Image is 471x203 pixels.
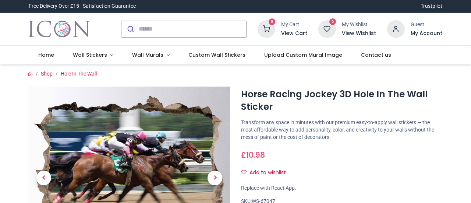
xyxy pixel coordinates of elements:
[329,18,336,25] sup: 0
[342,30,376,37] a: View Wishlist
[29,3,136,10] div: Free Delivery Over £15 - Satisfaction Guarantee
[41,71,53,77] a: Shop
[123,46,179,65] a: Wall Murals
[121,21,139,37] button: Submit
[61,71,97,77] a: Hole In The Wall
[361,51,391,59] span: Contact us
[411,21,442,28] div: Guest
[246,150,265,160] span: 10.98
[29,19,89,39] img: Icon Wall Stickers
[208,171,222,185] span: Next
[29,19,89,39] a: Logo of Icon Wall Stickers
[36,171,51,185] span: Previous
[64,46,123,65] a: Wall Stickers
[188,51,245,59] span: Custom Wall Stickers
[241,170,247,175] i: Add to wishlist
[258,25,275,31] a: 0
[241,119,442,141] p: Transform any space in minutes with our premium easy-to-apply wall stickers — the most affordable...
[281,21,307,28] div: My Cart
[421,3,442,10] a: Trustpilot
[241,150,265,160] span: £
[132,51,163,59] span: Wall Murals
[241,167,292,179] button: Add to wishlistAdd to wishlist
[38,51,54,59] span: Home
[342,21,376,28] div: My Wishlist
[318,25,336,31] a: 0
[241,88,442,113] h1: Horse Racing Jockey 3D Hole In The Wall Sticker
[281,30,307,37] a: View Cart
[269,18,276,25] sup: 0
[73,51,107,59] span: Wall Stickers
[411,30,442,37] a: My Account
[241,185,442,192] div: Replace with React App.
[264,51,342,59] span: Upload Custom Mural Image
